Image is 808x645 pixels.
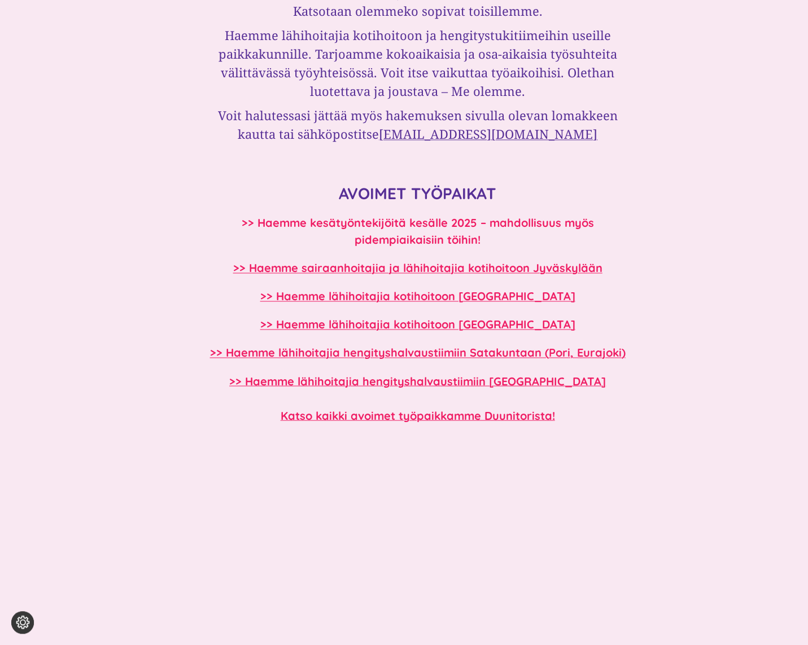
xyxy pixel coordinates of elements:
a: >> Haemme kesätyöntekijöitä kesälle 2025 – mahdollisuus myös pidempiaikaisiin töihin! [242,216,594,247]
strong: AVOIMET TYÖPAIKAT [339,183,496,203]
a: Katso kaikki avoimet työpaikkamme Duunitorista! [281,408,555,422]
a: >> Haemme lähihoitajia hengityshalvaustiimiin [GEOGRAPHIC_DATA] [229,374,606,388]
a: >> Haemme lähihoitajia kotihoitoon [GEOGRAPHIC_DATA] [260,317,575,331]
a: >> Haemme lähihoitajia hengityshalvaustiimiin Satakuntaan (Pori, Eurajoki) [210,345,626,359]
a: [EMAIL_ADDRESS][DOMAIN_NAME] [379,125,597,142]
a: >> Haemme lähihoitajia kotihoitoon [GEOGRAPHIC_DATA] [260,289,575,303]
a: >> Haemme sairaanhoitajia ja lähihoitajia kotihoitoon Jyväskylään [233,261,602,275]
button: Evästeasetukset [11,611,34,634]
h3: Voit halutessasi jättää myös hakemuksen sivulla olevan lomakkeen kautta tai sähköpostitse [201,106,635,143]
h3: Haemme lähihoitajia kotihoitoon ja hengitystukitiimeihin useille paikkakunnille. Tarjoamme kokoai... [201,26,635,100]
